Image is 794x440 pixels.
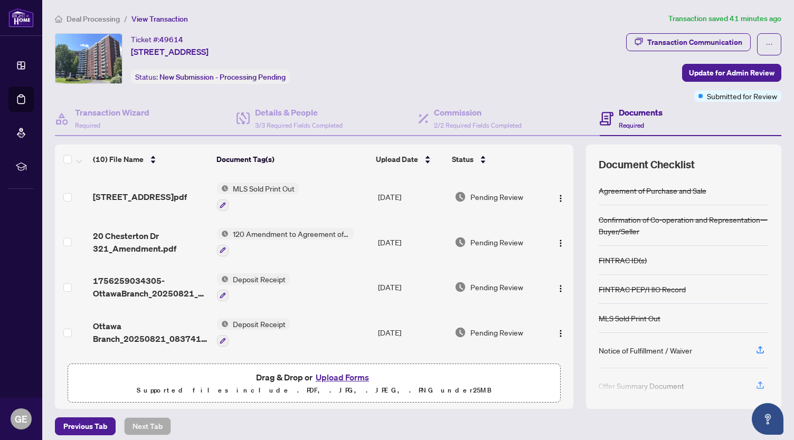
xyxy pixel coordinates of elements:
div: Confirmation of Co-operation and Representation—Buyer/Seller [599,214,769,237]
th: Document Tag(s) [212,145,372,174]
span: Deposit Receipt [229,318,290,330]
div: MLS Sold Print Out [599,312,660,324]
td: [DATE] [374,219,450,265]
h4: Transaction Wizard [75,106,149,119]
img: Document Status [455,191,466,203]
div: FINTRAC PEP/HIO Record [599,283,686,295]
h4: Commission [434,106,522,119]
li: / [124,13,127,25]
div: Status: [131,70,290,84]
img: Status Icon [217,183,229,194]
span: [STREET_ADDRESS] [131,45,209,58]
img: Logo [556,194,565,203]
img: IMG-X12331689_1.jpg [55,34,122,83]
div: Agreement of Purchase and Sale [599,185,706,196]
span: Upload Date [376,154,418,165]
th: Upload Date [372,145,448,174]
span: 2/2 Required Fields Completed [434,121,522,129]
span: GE [15,412,27,426]
button: Logo [552,279,569,295]
img: Document Status [455,236,466,248]
img: Logo [556,239,565,247]
h4: Documents [619,106,663,119]
span: Update for Admin Review [689,64,774,81]
th: (10) File Name [89,145,212,174]
span: Deal Processing [67,14,120,24]
img: Status Icon [217,228,229,240]
p: Supported files include .PDF, .JPG, .JPEG, .PNG under 25 MB [74,384,554,397]
span: Submitted for Review [707,90,777,102]
img: Logo [556,284,565,293]
td: [DATE] [374,310,450,355]
span: Pending Review [470,327,523,338]
span: Deposit Receipt [229,273,290,285]
img: Logo [556,329,565,338]
span: 20 Chesterton Dr 321_Amendment.pdf [93,229,209,255]
div: Notice of Fulfillment / Waiver [599,345,692,356]
span: 49614 [159,35,183,44]
span: (10) File Name [93,154,144,165]
button: Status IconDeposit Receipt [217,273,290,302]
button: Update for Admin Review [682,64,781,82]
span: Status [452,154,474,165]
span: MLS Sold Print Out [229,183,299,194]
button: Logo [552,324,569,341]
span: 1756259034305-OttawaBranch_20250821_083741.pdf [93,274,209,300]
span: Pending Review [470,236,523,248]
img: Document Status [455,327,466,338]
img: Status Icon [217,318,229,330]
img: Status Icon [217,273,229,285]
span: 120 Amendment to Agreement of Purchase and Sale [229,228,354,240]
img: Document Status [455,281,466,293]
th: Status [448,145,543,174]
h4: Details & People [255,106,343,119]
span: Drag & Drop or [256,370,372,384]
button: Previous Tab [55,417,116,435]
span: Pending Review [470,191,523,203]
span: Required [619,121,644,129]
span: ellipsis [765,41,773,48]
span: Document Checklist [599,157,695,172]
button: Status IconMLS Sold Print Out [217,183,299,211]
span: View Transaction [131,14,188,24]
span: Ottawa Branch_20250821_083741.pdf [93,320,209,345]
span: Pending Review [470,281,523,293]
article: Transaction saved 41 minutes ago [668,13,781,25]
img: logo [8,8,34,27]
button: Status Icon120 Amendment to Agreement of Purchase and Sale [217,228,354,256]
span: Required [75,121,100,129]
button: Next Tab [124,417,171,435]
button: Logo [552,234,569,251]
span: Previous Tab [63,418,107,435]
span: home [55,15,62,23]
button: Logo [552,188,569,205]
span: 3/3 Required Fields Completed [255,121,343,129]
div: Transaction Communication [647,34,742,51]
td: [DATE] [374,355,450,400]
button: Upload Forms [313,370,372,384]
div: FINTRAC ID(s) [599,254,647,266]
td: [DATE] [374,265,450,310]
span: New Submission - Processing Pending [159,72,286,82]
button: Open asap [752,403,783,435]
span: [STREET_ADDRESS]pdf [93,190,187,203]
span: Drag & Drop orUpload FormsSupported files include .PDF, .JPG, .JPEG, .PNG under25MB [68,364,560,403]
div: Ticket #: [131,33,183,45]
td: [DATE] [374,174,450,219]
button: Status IconDeposit Receipt [217,318,290,347]
button: Transaction Communication [626,33,751,51]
